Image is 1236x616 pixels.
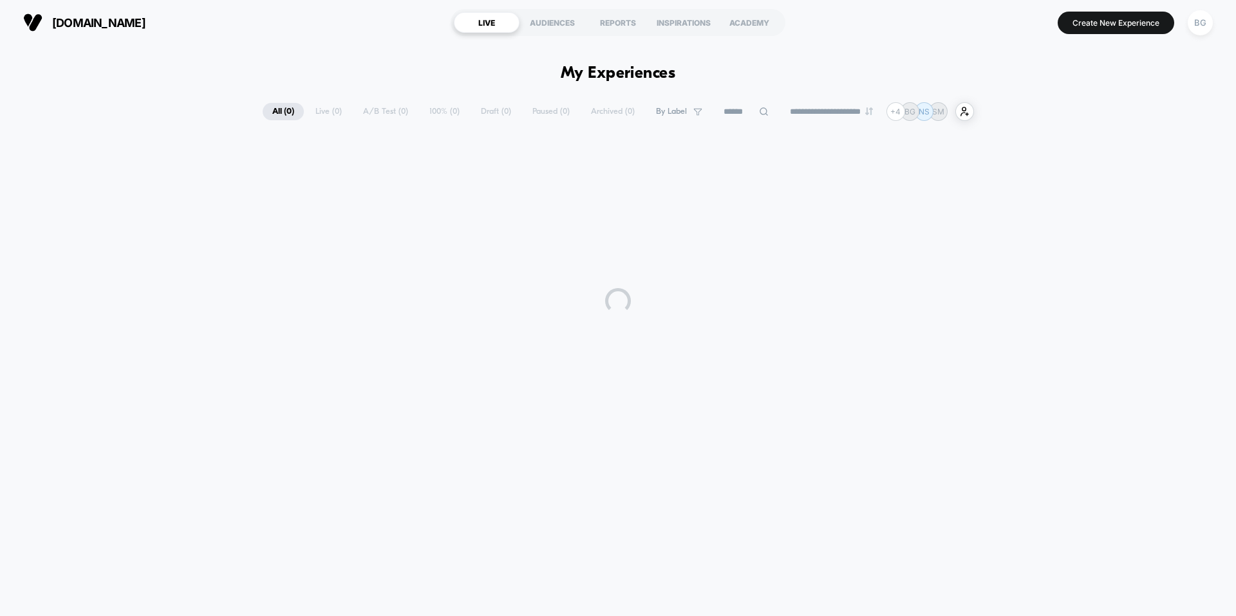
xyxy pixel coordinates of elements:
span: [DOMAIN_NAME] [52,16,145,30]
h1: My Experiences [561,64,676,83]
p: NS [919,107,930,116]
span: By Label [656,107,687,116]
div: INSPIRATIONS [651,12,716,33]
button: [DOMAIN_NAME] [19,12,149,33]
p: BG [904,107,915,116]
div: + 4 [886,102,905,121]
div: AUDIENCES [520,12,585,33]
div: LIVE [454,12,520,33]
div: BG [1188,10,1213,35]
div: ACADEMY [716,12,782,33]
img: end [865,107,873,115]
span: All ( 0 ) [263,103,304,120]
button: BG [1184,10,1217,36]
img: Visually logo [23,13,42,32]
p: SM [932,107,944,116]
button: Create New Experience [1058,12,1174,34]
div: REPORTS [585,12,651,33]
